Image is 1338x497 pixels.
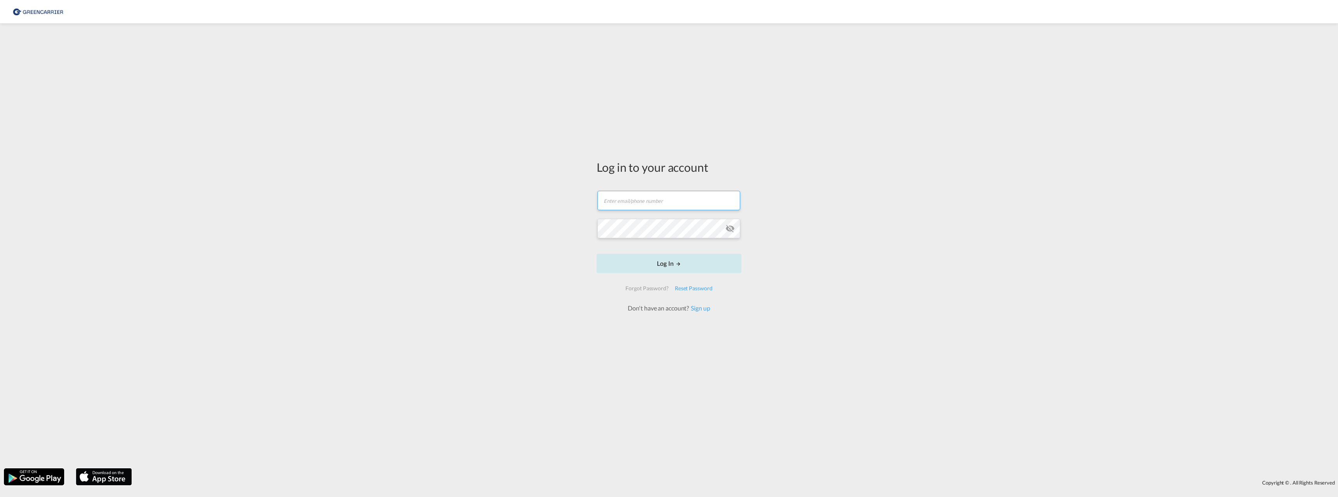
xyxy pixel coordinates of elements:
div: Copyright © . All Rights Reserved [136,476,1338,489]
input: Enter email/phone number [597,191,740,210]
img: e39c37208afe11efa9cb1d7a6ea7d6f5.png [12,3,64,21]
a: Sign up [689,304,710,312]
div: Forgot Password? [622,281,671,295]
img: google.png [3,467,65,486]
div: Don't have an account? [619,304,718,312]
img: apple.png [75,467,133,486]
div: Reset Password [672,281,716,295]
button: LOGIN [597,254,741,273]
md-icon: icon-eye-off [725,224,735,233]
div: Log in to your account [597,159,741,175]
